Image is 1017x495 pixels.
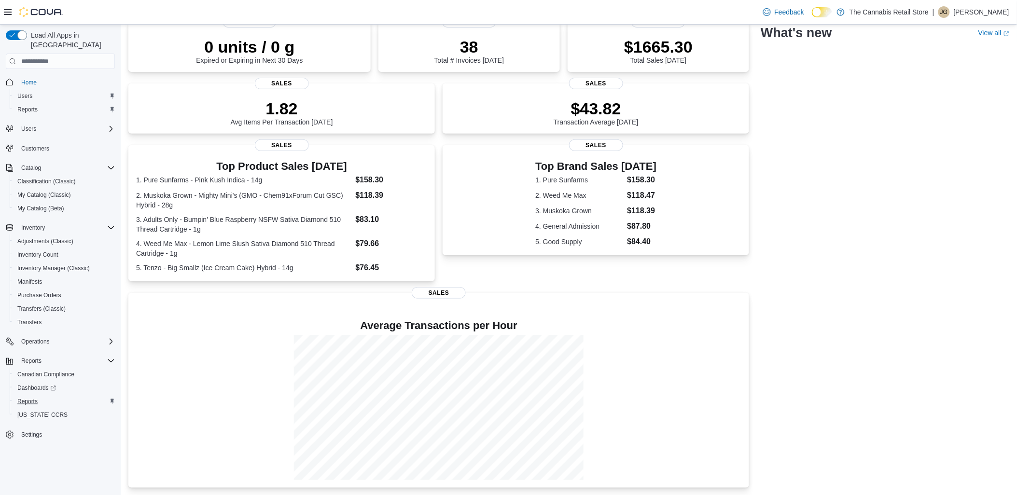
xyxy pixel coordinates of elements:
[14,409,71,421] a: [US_STATE] CCRS
[14,203,68,214] a: My Catalog (Beta)
[231,99,333,118] p: 1.82
[627,190,657,201] dd: $118.47
[940,6,947,18] span: JG
[14,235,115,247] span: Adjustments (Classic)
[14,90,115,102] span: Users
[355,190,427,201] dd: $118.39
[14,176,115,187] span: Classification (Classic)
[136,320,741,331] h4: Average Transactions per Hour
[14,249,62,261] a: Inventory Count
[434,37,504,64] div: Total # Invoices [DATE]
[978,29,1009,37] a: View allExternal link
[17,123,115,135] span: Users
[14,289,65,301] a: Purchase Orders
[10,175,119,188] button: Classification (Classic)
[136,263,351,273] dt: 5. Tenzo - Big Smallz (Ice Cream Cake) Hybrid - 14g
[14,276,46,288] a: Manifests
[14,104,42,115] a: Reports
[136,161,427,172] h3: Top Product Sales [DATE]
[21,357,42,365] span: Reports
[17,162,45,174] button: Catalog
[17,355,115,367] span: Reports
[14,189,75,201] a: My Catalog (Classic)
[759,2,808,22] a: Feedback
[355,238,427,249] dd: $79.66
[14,409,115,421] span: Washington CCRS
[2,427,119,441] button: Settings
[10,188,119,202] button: My Catalog (Classic)
[535,237,623,247] dt: 5. Good Supply
[14,203,115,214] span: My Catalog (Beta)
[17,222,115,234] span: Inventory
[17,178,76,185] span: Classification (Classic)
[10,275,119,289] button: Manifests
[624,37,693,64] div: Total Sales [DATE]
[14,369,78,380] a: Canadian Compliance
[355,262,427,274] dd: $76.45
[10,368,119,381] button: Canadian Compliance
[21,145,49,152] span: Customers
[14,396,42,407] a: Reports
[10,248,119,261] button: Inventory Count
[17,123,40,135] button: Users
[10,261,119,275] button: Inventory Manager (Classic)
[14,262,94,274] a: Inventory Manager (Classic)
[136,239,351,258] dt: 4. Weed Me Max - Lemon Lime Slush Sativa Diamond 510 Thread Cartridge - 1g
[14,316,115,328] span: Transfers
[14,369,115,380] span: Canadian Compliance
[355,214,427,225] dd: $83.10
[10,302,119,316] button: Transfers (Classic)
[14,235,77,247] a: Adjustments (Classic)
[21,164,41,172] span: Catalog
[2,161,119,175] button: Catalog
[17,291,61,299] span: Purchase Orders
[812,7,832,17] input: Dark Mode
[27,30,115,50] span: Load All Apps in [GEOGRAPHIC_DATA]
[2,354,119,368] button: Reports
[136,175,351,185] dt: 1. Pure Sunfarms - Pink Kush Indica - 14g
[14,289,115,301] span: Purchase Orders
[10,381,119,395] a: Dashboards
[627,205,657,217] dd: $118.39
[21,338,50,345] span: Operations
[14,104,115,115] span: Reports
[196,37,303,64] div: Expired or Expiring in Next 30 Days
[535,161,656,172] h3: Top Brand Sales [DATE]
[17,336,54,347] button: Operations
[535,191,623,200] dt: 2. Weed Me Max
[14,316,45,328] a: Transfers
[255,78,309,89] span: Sales
[17,318,42,326] span: Transfers
[17,278,42,286] span: Manifests
[627,220,657,232] dd: $87.80
[10,289,119,302] button: Purchase Orders
[17,191,71,199] span: My Catalog (Classic)
[17,92,32,100] span: Users
[10,316,119,329] button: Transfers
[850,6,929,18] p: The Cannabis Retail Store
[2,122,119,136] button: Users
[1003,30,1009,36] svg: External link
[535,175,623,185] dt: 1. Pure Sunfarms
[17,305,66,313] span: Transfers (Classic)
[14,176,80,187] a: Classification (Classic)
[10,395,119,408] button: Reports
[2,221,119,234] button: Inventory
[434,37,504,56] p: 38
[21,431,42,439] span: Settings
[554,99,639,118] p: $43.82
[196,37,303,56] p: 0 units / 0 g
[17,355,45,367] button: Reports
[535,221,623,231] dt: 4. General Admission
[21,79,37,86] span: Home
[10,202,119,215] button: My Catalog (Beta)
[412,287,466,299] span: Sales
[10,103,119,116] button: Reports
[17,398,38,405] span: Reports
[136,191,351,210] dt: 2. Muskoka Grown - Mighty Mini's (GMO - Chem91xForum Cut GSC) Hybrid - 28g
[355,174,427,186] dd: $158.30
[17,384,56,392] span: Dashboards
[554,99,639,126] div: Transaction Average [DATE]
[14,303,115,315] span: Transfers (Classic)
